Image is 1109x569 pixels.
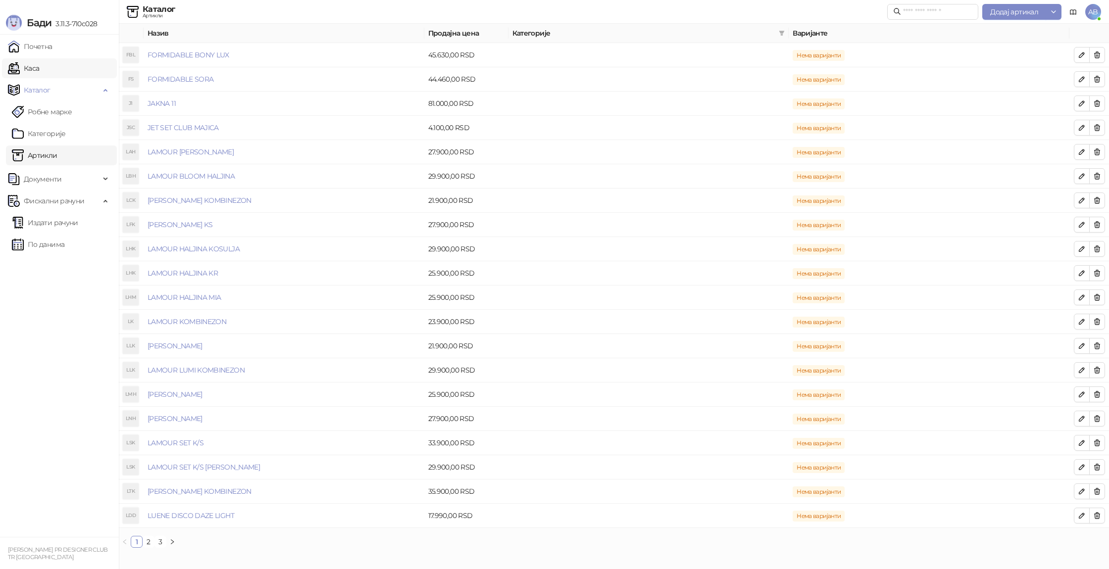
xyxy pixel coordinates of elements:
a: [PERSON_NAME] [148,414,202,423]
td: 81.000,00 RSD [424,92,508,116]
a: По данима [12,235,64,254]
span: Нема варијанти [793,244,845,255]
td: 44.460,00 RSD [424,67,508,92]
div: LLK [123,362,139,378]
a: [PERSON_NAME] KS [148,220,213,229]
a: JET SET CLUB MAJICA [148,123,219,132]
span: filter [779,30,785,36]
td: 45.630,00 RSD [424,43,508,67]
a: LAMOUR HALJINA MIA [148,293,221,302]
span: Нема варијанти [793,147,845,158]
div: LSK [123,459,139,475]
span: Нема варијанти [793,462,845,473]
a: Каса [8,58,39,78]
td: LUENE DISCO DAZE LIGHT [144,504,424,528]
a: LAMOUR HALJINA KR [148,269,218,278]
td: LAMOUR AVI HALJINA [144,140,424,164]
td: 35.900,00 RSD [424,479,508,504]
td: 29.900,00 RSD [424,164,508,189]
td: 23.900,00 RSD [424,310,508,334]
span: Нема варијанти [793,341,845,352]
span: Нема варијанти [793,438,845,449]
div: LSK [123,435,139,451]
div: LLK [123,338,139,354]
small: [PERSON_NAME] PR DESIGNER CLUB TR [GEOGRAPHIC_DATA] [8,546,108,561]
div: LDD [123,508,139,523]
div: LNH [123,411,139,427]
td: 29.900,00 RSD [424,237,508,261]
div: FBL [123,47,139,63]
td: LAMOUR NINA HALJINA [144,407,424,431]
td: 25.900,00 RSD [424,261,508,285]
button: left [119,536,131,548]
span: Нема варијанти [793,50,845,61]
td: 29.900,00 RSD [424,455,508,479]
span: Нема варијанти [793,268,845,279]
span: Нема варијанти [793,511,845,522]
td: JET SET CLUB MAJICA [144,116,424,140]
td: LAMOUR THALIA KOMBINEZON [144,479,424,504]
button: right [166,536,178,548]
span: left [122,539,128,545]
li: 2 [143,536,154,548]
span: Нема варијанти [793,195,845,206]
div: JSC [123,120,139,136]
span: Каталог [24,80,50,100]
td: 33.900,00 RSD [424,431,508,455]
td: FORMIDABLE SORA [144,67,424,92]
td: LAMOUR SET K/S [144,431,424,455]
span: Нема варијанти [793,414,845,425]
td: LAMOUR HALJINA KR [144,261,424,285]
div: LAH [123,144,139,160]
a: 3 [155,536,166,547]
th: Продајна цена [424,24,508,43]
img: Logo [6,15,22,31]
div: LTK [123,483,139,499]
td: 27.900,00 RSD [424,407,508,431]
a: LAMOUR HALJINA KOSULJA [148,244,240,253]
div: LCK [123,192,139,208]
th: Назив [144,24,424,43]
a: [PERSON_NAME] KOMBINEZON [148,487,252,496]
td: 21.900,00 RSD [424,189,508,213]
span: Додај артикал [990,7,1038,16]
td: LAMOUR HALJINA MIA [144,285,424,310]
span: Нема варијанти [793,317,845,328]
a: 2 [143,536,154,547]
td: LAMOUR KOMBINEZON [144,310,424,334]
td: 17.990,00 RSD [424,504,508,528]
a: Документација [1065,4,1081,20]
a: LAMOUR [PERSON_NAME] [148,147,234,156]
button: Додај артикал [982,4,1046,20]
a: Почетна [8,37,52,56]
a: LAMOUR SET K/S [PERSON_NAME] [148,463,260,472]
a: 1 [131,536,142,547]
li: 1 [131,536,143,548]
li: 3 [154,536,166,548]
a: FORMIDABLE BONY LUX [148,50,229,59]
span: Категорије [512,28,775,39]
a: LAMOUR BLOOM HALJINA [148,172,235,181]
a: [PERSON_NAME] KOMBINEZON [148,196,252,205]
td: 21.900,00 RSD [424,334,508,358]
span: Нема варијанти [793,292,845,303]
span: Нема варијанти [793,74,845,85]
div: LHM [123,289,139,305]
div: J1 [123,95,139,111]
td: FORMIDABLE BONY LUX [144,43,424,67]
a: LAMOUR KOMBINEZON [148,317,226,326]
td: LAMOUR HALJINA KOSULJA [144,237,424,261]
span: Фискални рачуни [24,191,84,211]
a: [PERSON_NAME] [148,390,202,399]
div: LK [123,314,139,330]
td: 25.900,00 RSD [424,285,508,310]
div: Артикли [143,13,175,18]
a: ArtikliАртикли [12,145,57,165]
span: Нема варијанти [793,171,845,182]
td: 29.900,00 RSD [424,358,508,382]
span: 3.11.3-710c028 [51,19,97,28]
li: Следећа страна [166,536,178,548]
td: JAKNA 11 [144,92,424,116]
span: Нема варијанти [793,365,845,376]
td: 4.100,00 RSD [424,116,508,140]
